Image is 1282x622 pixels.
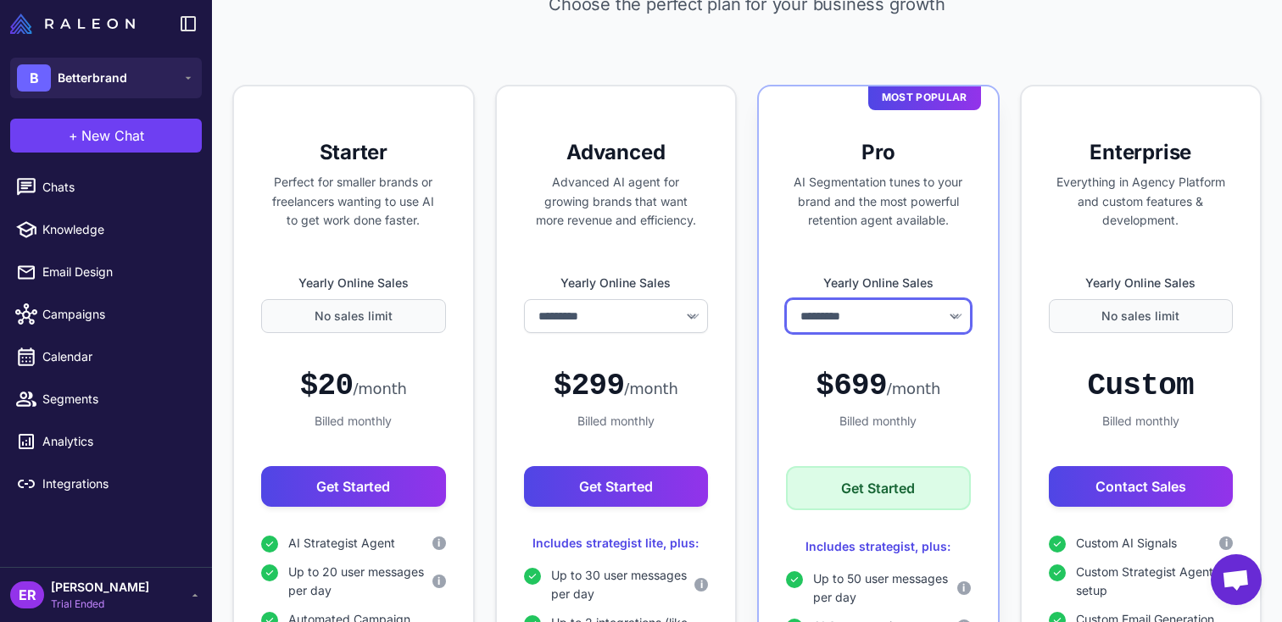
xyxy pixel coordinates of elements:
[17,64,51,92] div: B
[7,466,205,502] a: Integrations
[524,534,709,553] div: Includes strategist lite, plus:
[1211,554,1262,605] a: Open chat
[700,577,703,592] span: i
[813,569,957,607] span: Up to 50 user messages per day
[261,139,446,166] h3: Starter
[786,274,971,292] label: Yearly Online Sales
[962,580,965,596] span: i
[42,220,192,239] span: Knowledge
[554,367,678,405] div: $299
[10,581,44,608] div: ER
[10,58,202,98] button: BBetterbrand
[624,380,677,397] span: /month
[7,424,205,459] a: Analytics
[7,212,205,247] a: Knowledge
[438,574,440,589] span: i
[353,380,406,397] span: /month
[1076,534,1177,553] span: Custom AI Signals
[786,466,971,510] button: Get Started
[315,307,393,325] span: No sales limit
[42,390,192,408] span: Segments
[261,173,446,230] p: Perfect for smaller brands or freelancers wanting to use AI to get work done faster.
[10,14,135,34] img: Raleon Logo
[786,537,971,556] div: Includes strategist, plus:
[816,367,940,405] div: $699
[1049,173,1234,230] p: Everything in Agency Platform and custom features & development.
[261,412,446,430] div: Billed monthly
[524,412,709,430] div: Billed monthly
[42,432,192,451] span: Analytics
[524,173,709,230] p: Advanced AI agent for growing brands that want more revenue and efficiency.
[1076,563,1220,600] span: Custom Strategist Agent setup
[786,173,971,230] p: AI Segmentation tunes to your brand and the most powerful retention agent available.
[42,347,192,366] span: Calendar
[300,367,407,405] div: $20
[288,563,432,600] span: Up to 20 user messages per day
[42,263,192,281] span: Email Design
[42,305,192,324] span: Campaigns
[1049,274,1234,292] label: Yearly Online Sales
[42,178,192,197] span: Chats
[1101,307,1179,325] span: No sales limit
[51,597,149,612] span: Trial Ended
[524,274,709,292] label: Yearly Online Sales
[524,466,709,507] button: Get Started
[81,125,144,146] span: New Chat
[887,380,940,397] span: /month
[7,169,205,205] a: Chats
[786,412,971,430] div: Billed monthly
[7,297,205,332] a: Campaigns
[1225,536,1228,551] span: i
[1088,367,1194,405] div: Custom
[786,139,971,166] h3: Pro
[524,139,709,166] h3: Advanced
[1049,139,1234,166] h3: Enterprise
[1049,466,1234,507] button: Contact Sales
[7,381,205,417] a: Segments
[551,566,695,603] span: Up to 30 user messages per day
[7,339,205,375] a: Calendar
[288,534,395,553] span: AI Strategist Agent
[261,466,446,507] button: Get Started
[261,274,446,292] label: Yearly Online Sales
[10,119,202,153] button: +New Chat
[51,578,149,597] span: [PERSON_NAME]
[42,475,192,493] span: Integrations
[868,85,981,110] div: Most Popular
[438,536,440,551] span: i
[1049,412,1234,430] div: Billed monthly
[7,254,205,290] a: Email Design
[58,69,127,87] span: Betterbrand
[69,125,78,146] span: +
